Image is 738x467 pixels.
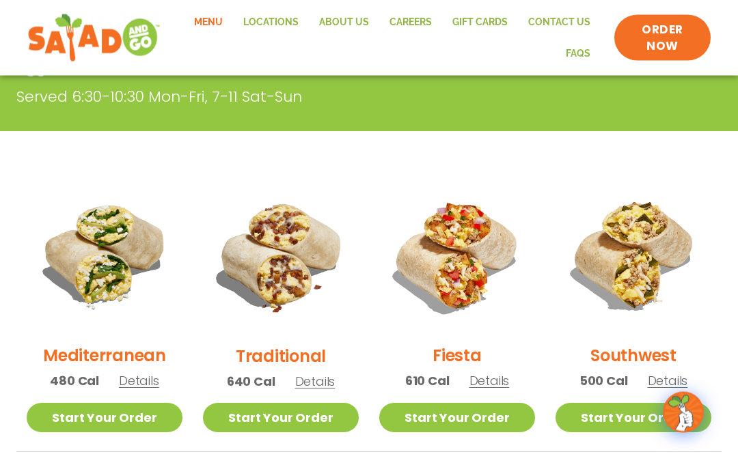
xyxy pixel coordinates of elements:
[405,372,450,391] span: 610 Cal
[174,7,601,69] nav: Menu
[233,7,309,38] a: Locations
[590,344,676,368] h2: Southwest
[556,38,601,70] a: FAQs
[27,11,161,66] img: new-SAG-logo-768×292
[119,373,159,390] span: Details
[309,7,379,38] a: About Us
[469,373,510,390] span: Details
[664,393,702,431] img: wpChatIcon
[203,404,359,433] a: Start Your Order
[379,7,442,38] a: Careers
[27,178,182,334] img: Product photo for Mediterranean Breakfast Burrito
[43,344,166,368] h2: Mediterranean
[379,404,535,433] a: Start Your Order
[379,178,535,334] img: Product photo for Fiesta
[16,86,625,109] p: Served 6:30-10:30 Mon-Fri, 7-11 Sat-Sun
[50,372,99,391] span: 480 Cal
[628,22,697,55] span: ORDER NOW
[295,373,336,391] span: Details
[556,178,711,334] img: Product photo for Southwest
[442,7,518,38] a: GIFT CARDS
[433,344,482,368] h2: Fiesta
[227,373,275,391] span: 640 Cal
[614,15,711,61] a: ORDER NOW
[518,7,601,38] a: Contact Us
[236,345,326,369] h2: Traditional
[184,7,233,38] a: Menu
[203,178,359,335] img: Product photo for Traditional
[579,372,628,391] span: 500 Cal
[556,404,711,433] a: Start Your Order
[27,404,182,433] a: Start Your Order
[648,373,688,390] span: Details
